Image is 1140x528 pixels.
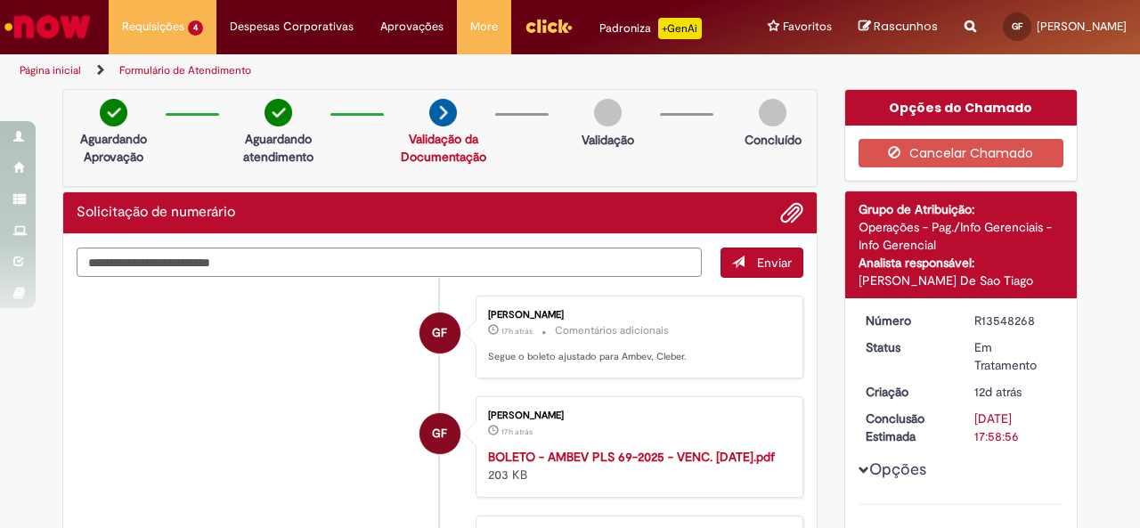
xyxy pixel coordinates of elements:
img: img-circle-grey.png [759,99,786,126]
button: Adicionar anexos [780,201,803,224]
dt: Criação [852,383,962,401]
p: Segue o boleto ajustado para Ambev, Cleber. [488,350,785,364]
div: [DATE] 17:58:56 [974,410,1057,445]
span: More [470,18,498,36]
small: Comentários adicionais [555,323,669,338]
span: GF [1012,20,1022,32]
time: 29/09/2025 17:54:06 [501,426,533,437]
img: check-circle-green.png [100,99,127,126]
a: Rascunhos [859,19,938,36]
time: 18/09/2025 16:34:00 [974,384,1022,400]
button: Cancelar Chamado [859,139,1064,167]
a: Página inicial [20,63,81,77]
span: 4 [188,20,203,36]
div: Operações - Pag./Info Gerenciais - Info Gerencial [859,218,1064,254]
span: Enviar [757,255,792,271]
p: Aguardando Aprovação [70,130,157,166]
div: Opções do Chamado [845,90,1078,126]
p: +GenAi [658,18,702,39]
textarea: Digite sua mensagem aqui... [77,248,702,277]
p: Aguardando atendimento [235,130,322,166]
span: 17h atrás [501,326,533,337]
div: Analista responsável: [859,254,1064,272]
span: 17h atrás [501,426,533,437]
span: Aprovações [380,18,444,36]
div: Gabriel Ribeiro Freire [419,313,460,353]
p: Concluído [745,131,802,149]
a: Formulário de Atendimento [119,63,251,77]
div: R13548268 [974,312,1057,329]
div: Padroniza [599,18,702,39]
img: arrow-next.png [429,99,457,126]
span: [PERSON_NAME] [1037,19,1127,34]
span: 12d atrás [974,384,1022,400]
span: GF [432,312,447,354]
div: [PERSON_NAME] [488,410,785,421]
span: Favoritos [783,18,832,36]
dt: Número [852,312,962,329]
div: Em Tratamento [974,338,1057,374]
h2: Solicitação de numerário Histórico de tíquete [77,205,235,221]
div: Grupo de Atribuição: [859,200,1064,218]
img: ServiceNow [2,9,94,45]
div: Gabriel Ribeiro Freire [419,413,460,454]
div: [PERSON_NAME] De Sao Tiago [859,272,1064,289]
a: Validação da Documentação [401,131,486,165]
ul: Trilhas de página [13,54,746,87]
img: img-circle-grey.png [594,99,622,126]
dt: Conclusão Estimada [852,410,962,445]
span: Requisições [122,18,184,36]
a: BOLETO - AMBEV PLS 69-2025 - VENC. [DATE].pdf [488,449,775,465]
div: 203 KB [488,448,785,483]
span: Despesas Corporativas [230,18,354,36]
img: check-circle-green.png [265,99,292,126]
span: Rascunhos [874,18,938,35]
div: 18/09/2025 16:34:00 [974,383,1057,401]
div: [PERSON_NAME] [488,310,785,321]
img: click_logo_yellow_360x200.png [525,12,573,39]
span: GF [432,412,447,455]
button: Enviar [721,248,803,278]
p: Validação [582,131,634,149]
dt: Status [852,338,962,356]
